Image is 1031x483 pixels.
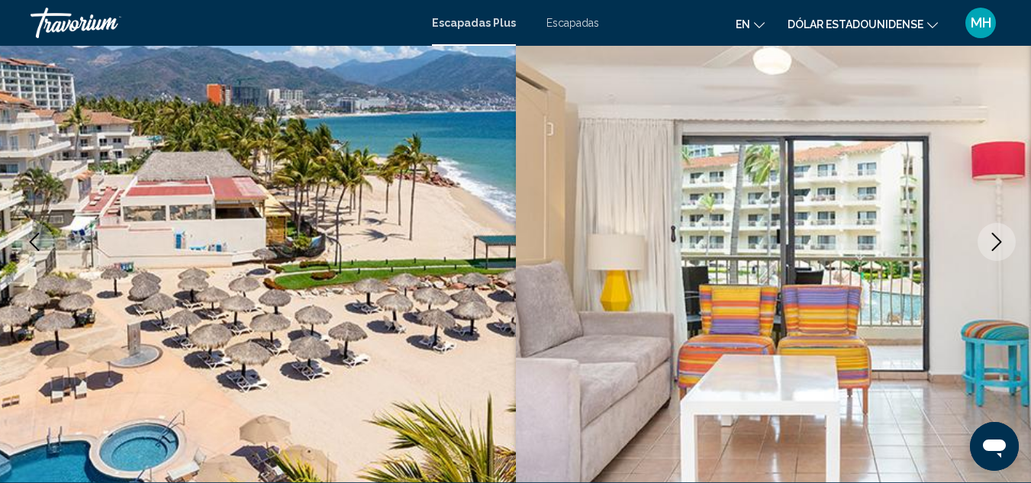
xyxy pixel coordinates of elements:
button: Next image [978,223,1016,261]
button: Cambiar idioma [736,13,765,35]
a: Escapadas [546,17,599,29]
a: Escapadas Plus [432,17,516,29]
font: MH [971,14,991,31]
iframe: Botón para iniciar la ventana de mensajería [970,422,1019,471]
button: Cambiar moneda [788,13,938,35]
button: Menú de usuario [961,7,1000,39]
font: Dólar estadounidense [788,18,923,31]
button: Previous image [15,223,53,261]
font: en [736,18,750,31]
a: Travorium [31,8,417,38]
